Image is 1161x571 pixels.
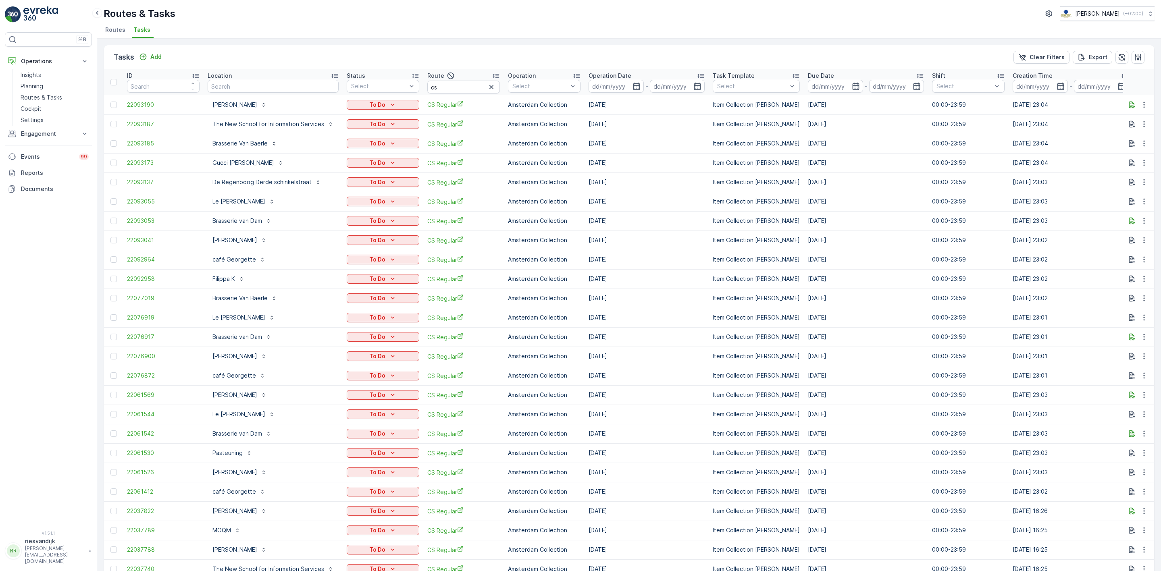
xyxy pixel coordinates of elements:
td: [DATE] 23:03 [1009,385,1133,405]
a: CS Regular [427,100,500,109]
p: Gucci [PERSON_NAME] [212,159,274,167]
button: Brasserie van Dam [208,427,277,440]
button: [PERSON_NAME] [208,466,272,479]
p: café Georgette [212,488,256,496]
td: [DATE] 23:03 [1009,192,1133,211]
p: Settings [21,116,44,124]
button: To Do [347,332,419,342]
span: 22061530 [127,449,200,457]
td: [DATE] [585,230,709,250]
td: [DATE] [804,443,928,463]
button: [PERSON_NAME] [208,505,272,517]
button: To Do [347,197,419,206]
a: 22092964 [127,255,200,264]
span: CS Regular [427,139,500,148]
p: Cockpit [21,105,42,113]
button: Le [PERSON_NAME] [208,195,280,208]
a: CS Regular [427,120,500,129]
button: [PERSON_NAME](+02:00) [1060,6,1155,21]
button: Brasserie van Dam [208,214,277,227]
td: [DATE] 23:03 [1009,463,1133,482]
span: 22093187 [127,120,200,128]
div: Toggle Row Selected [110,469,117,475]
button: The New School for Information Services [208,118,339,131]
td: [DATE] [804,192,928,211]
td: [DATE] [585,134,709,153]
p: Le [PERSON_NAME] [212,314,265,322]
button: To Do [347,158,419,168]
td: [DATE] 23:03 [1009,424,1133,443]
button: To Do [347,467,419,477]
button: [PERSON_NAME] [208,350,272,363]
td: [DATE] [804,114,928,134]
td: [DATE] [585,114,709,134]
td: [DATE] [585,482,709,501]
td: [DATE] 23:01 [1009,327,1133,347]
td: [DATE] [585,95,709,114]
td: [DATE] [804,463,928,482]
button: café Georgette [208,369,270,382]
p: To Do [369,139,385,147]
p: Pasteuning [212,449,243,457]
a: CS Regular [427,449,500,457]
div: Toggle Row Selected [110,353,117,359]
p: To Do [369,449,385,457]
img: logo_light-DOdMpM7g.png [23,6,58,23]
p: Brasserie Van Baerle [212,294,268,302]
button: [PERSON_NAME] [208,234,272,247]
a: CS Regular [427,468,500,477]
a: 22061544 [127,410,200,418]
button: Export [1073,51,1112,64]
button: To Do [347,293,419,303]
span: 22093055 [127,197,200,206]
span: CS Regular [427,217,500,225]
p: To Do [369,430,385,438]
td: [DATE] [585,289,709,308]
a: Reports [5,165,92,181]
p: ( +02:00 ) [1123,10,1143,17]
button: café Georgette [208,253,270,266]
span: CS Regular [427,236,500,245]
div: Toggle Row Selected [110,218,117,224]
td: [DATE] [585,211,709,230]
div: Toggle Row Selected [110,237,117,243]
a: 22061542 [127,430,200,438]
p: [PERSON_NAME] [1075,10,1120,18]
a: CS Regular [427,507,500,515]
div: Toggle Row Selected [110,179,117,185]
span: 22093041 [127,236,200,244]
td: [DATE] [585,501,709,521]
a: CS Regular [427,314,500,322]
td: [DATE] 23:04 [1009,114,1133,134]
p: To Do [369,236,385,244]
span: 22093137 [127,178,200,186]
p: To Do [369,391,385,399]
p: To Do [369,488,385,496]
span: 22061526 [127,468,200,476]
p: To Do [369,410,385,418]
button: [PERSON_NAME] [208,98,272,111]
a: Routes & Tasks [17,92,92,103]
td: [DATE] [585,366,709,385]
td: [DATE] [804,95,928,114]
a: 22061569 [127,391,200,399]
td: [DATE] 23:02 [1009,482,1133,501]
p: To Do [369,217,385,225]
button: To Do [347,487,419,496]
td: [DATE] [804,230,928,250]
p: To Do [369,120,385,128]
td: [DATE] 23:04 [1009,153,1133,172]
button: To Do [347,100,419,110]
a: Insights [17,69,92,81]
a: 22093190 [127,101,200,109]
button: Engagement [5,126,92,142]
input: Search [208,80,339,93]
p: To Do [369,178,385,186]
span: 22093173 [127,159,200,167]
td: [DATE] [585,172,709,192]
span: 22093053 [127,217,200,225]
